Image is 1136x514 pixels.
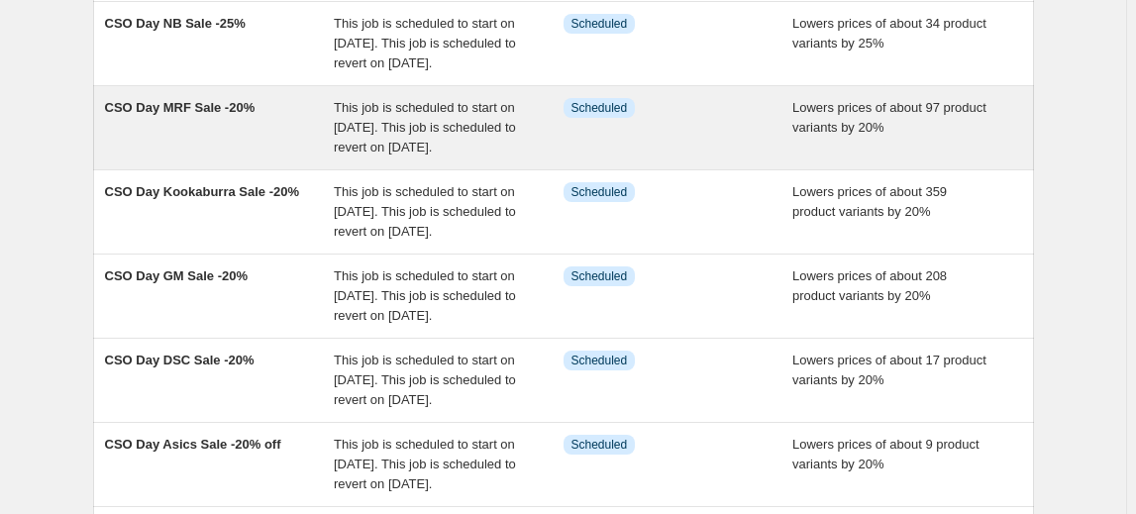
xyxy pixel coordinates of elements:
[105,100,256,115] span: CSO Day MRF Sale -20%
[792,184,947,219] span: Lowers prices of about 359 product variants by 20%
[571,100,628,116] span: Scheduled
[105,184,300,199] span: CSO Day Kookaburra Sale -20%
[334,100,516,154] span: This job is scheduled to start on [DATE]. This job is scheduled to revert on [DATE].
[792,100,986,135] span: Lowers prices of about 97 product variants by 20%
[792,268,947,303] span: Lowers prices of about 208 product variants by 20%
[792,353,986,387] span: Lowers prices of about 17 product variants by 20%
[105,16,246,31] span: CSO Day NB Sale -25%
[792,16,986,51] span: Lowers prices of about 34 product variants by 25%
[105,353,255,367] span: CSO Day DSC Sale -20%
[334,437,516,491] span: This job is scheduled to start on [DATE]. This job is scheduled to revert on [DATE].
[792,437,980,471] span: Lowers prices of about 9 product variants by 20%
[334,353,516,407] span: This job is scheduled to start on [DATE]. This job is scheduled to revert on [DATE].
[571,184,628,200] span: Scheduled
[334,16,516,70] span: This job is scheduled to start on [DATE]. This job is scheduled to revert on [DATE].
[334,184,516,239] span: This job is scheduled to start on [DATE]. This job is scheduled to revert on [DATE].
[571,16,628,32] span: Scheduled
[334,268,516,323] span: This job is scheduled to start on [DATE]. This job is scheduled to revert on [DATE].
[105,437,281,452] span: CSO Day Asics Sale -20% off
[105,268,249,283] span: CSO Day GM Sale -20%
[571,268,628,284] span: Scheduled
[571,437,628,453] span: Scheduled
[571,353,628,368] span: Scheduled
